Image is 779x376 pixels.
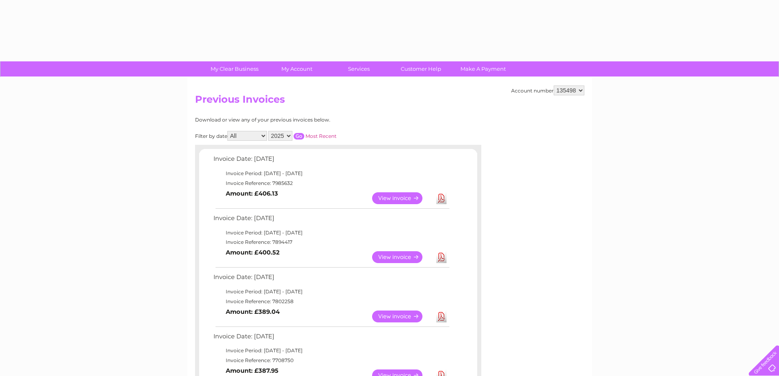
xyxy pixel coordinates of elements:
td: Invoice Date: [DATE] [211,153,451,169]
td: Invoice Reference: 7802258 [211,297,451,306]
b: Amount: £389.04 [226,308,280,315]
div: Download or view any of your previous invoices below. [195,117,410,123]
h2: Previous Invoices [195,94,584,109]
a: My Clear Business [201,61,268,77]
b: Amount: £406.13 [226,190,278,197]
td: Invoice Date: [DATE] [211,331,451,346]
div: Filter by date [195,131,410,141]
a: Make A Payment [449,61,517,77]
a: Services [325,61,393,77]
td: Invoice Period: [DATE] - [DATE] [211,228,451,238]
td: Invoice Period: [DATE] - [DATE] [211,287,451,297]
a: Download [436,311,447,322]
a: My Account [263,61,330,77]
td: Invoice Reference: 7708750 [211,356,451,365]
b: Amount: £387.95 [226,367,278,374]
a: View [372,192,432,204]
a: View [372,251,432,263]
b: Amount: £400.52 [226,249,280,256]
td: Invoice Reference: 7894417 [211,237,451,247]
a: Download [436,192,447,204]
a: Most Recent [305,133,337,139]
td: Invoice Reference: 7985632 [211,178,451,188]
td: Invoice Date: [DATE] [211,213,451,228]
a: Customer Help [387,61,455,77]
td: Invoice Period: [DATE] - [DATE] [211,169,451,178]
a: View [372,311,432,322]
a: Download [436,251,447,263]
td: Invoice Date: [DATE] [211,272,451,287]
div: Account number [511,86,584,95]
td: Invoice Period: [DATE] - [DATE] [211,346,451,356]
